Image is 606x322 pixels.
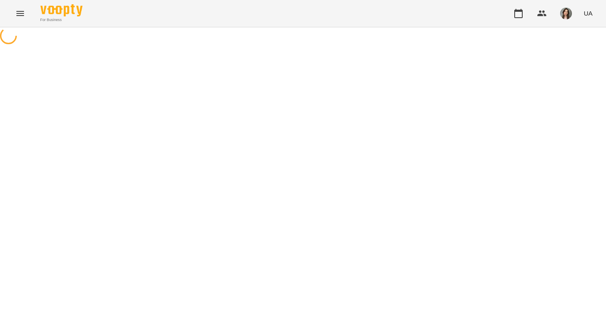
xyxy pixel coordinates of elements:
[584,9,593,18] span: UA
[10,3,30,24] button: Menu
[580,5,596,21] button: UA
[560,8,572,19] img: b4b2e5f79f680e558d085f26e0f4a95b.jpg
[40,17,82,23] span: For Business
[40,4,82,16] img: Voopty Logo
